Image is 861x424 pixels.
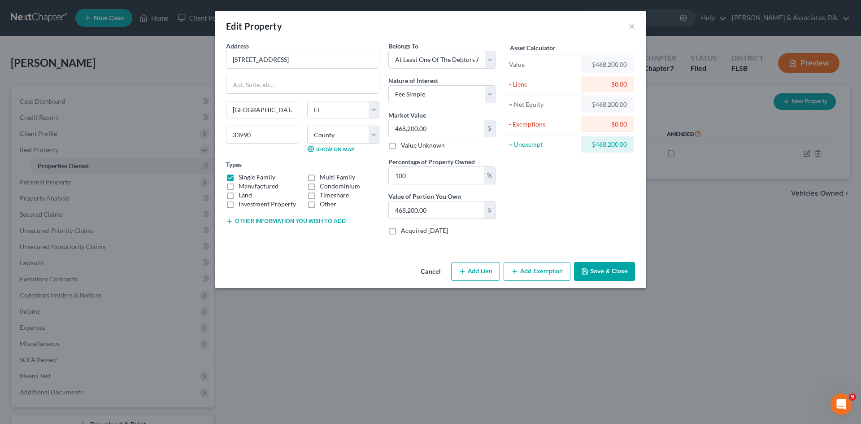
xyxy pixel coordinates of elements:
label: Types [226,160,242,169]
label: Investment Property [239,200,296,209]
button: Add Exemption [504,262,570,281]
label: Timeshare [320,191,349,200]
div: $468,200.00 [588,60,627,69]
div: $0.00 [588,80,627,89]
label: Manufactured [239,182,278,191]
button: × [629,21,635,31]
div: $ [484,201,495,219]
label: Condominium [320,182,360,191]
label: Asset Calculator [510,43,556,52]
input: 0.00 [389,120,484,137]
button: Save & Close [574,262,635,281]
label: Percentage of Property Owned [388,157,475,166]
a: Show on Map [307,145,354,153]
div: - Exemptions [509,120,577,129]
div: $468,200.00 [588,140,627,149]
label: Market Value [388,110,426,120]
label: Value of Portion You Own [388,192,461,201]
label: Multi Family [320,173,355,182]
div: = Unexempt [509,140,577,149]
div: Value [509,60,577,69]
label: Other [320,200,336,209]
button: Other information you wish to add [226,218,346,225]
label: Value Unknown [401,141,445,150]
div: $ [484,120,495,137]
div: $0.00 [588,120,627,129]
label: Single Family [239,173,275,182]
span: Address [226,42,249,50]
input: Enter city... [226,101,298,118]
input: Enter zip... [226,126,298,144]
span: 9 [849,393,856,401]
label: Land [239,191,252,200]
div: - Liens [509,80,577,89]
button: Add Lien [451,262,500,281]
input: Apt, Suite, etc... [226,76,379,93]
div: Edit Property [226,20,282,32]
input: 0.00 [389,167,484,184]
input: Enter address... [226,51,379,68]
iframe: Intercom live chat [831,393,852,415]
div: $468,200.00 [588,100,627,109]
label: Acquired [DATE] [401,226,448,235]
span: Belongs To [388,42,418,50]
button: Cancel [413,263,448,281]
input: 0.00 [389,201,484,219]
div: = Net Equity [509,100,577,109]
label: Nature of Interest [388,76,438,85]
div: % [484,167,495,184]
